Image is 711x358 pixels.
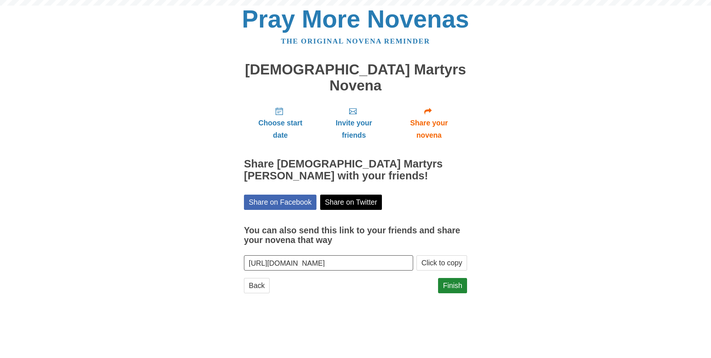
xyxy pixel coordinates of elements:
a: Pray More Novenas [242,5,469,33]
h3: You can also send this link to your friends and share your novena that way [244,226,467,245]
a: Share on Facebook [244,195,316,210]
a: Invite your friends [317,101,391,145]
button: Click to copy [416,255,467,271]
span: Share your novena [398,117,460,141]
a: Finish [438,278,467,293]
a: Back [244,278,270,293]
a: The original novena reminder [281,37,430,45]
span: Invite your friends [324,117,383,141]
h1: [DEMOGRAPHIC_DATA] Martyrs Novena [244,62,467,93]
h2: Share [DEMOGRAPHIC_DATA] Martyrs [PERSON_NAME] with your friends! [244,158,467,182]
a: Choose start date [244,101,317,145]
a: Share on Twitter [320,195,382,210]
a: Share your novena [391,101,467,145]
span: Choose start date [251,117,309,141]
